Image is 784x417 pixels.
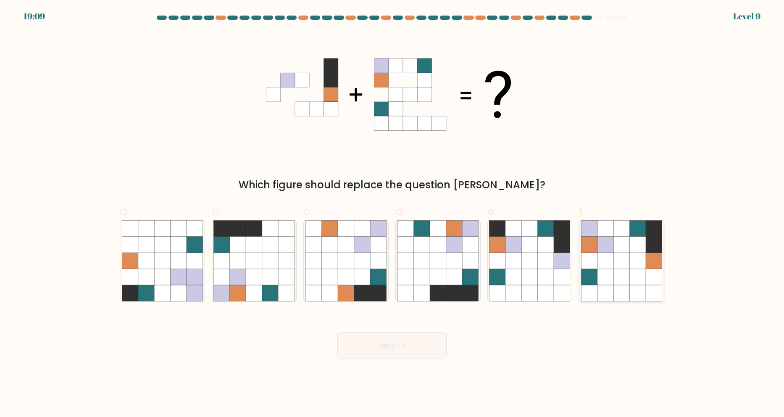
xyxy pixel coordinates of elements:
div: 19:09 [24,10,45,23]
div: Which figure should replace the question [PERSON_NAME]? [125,177,659,193]
span: c. [303,203,313,219]
div: Level 9 [733,10,760,23]
button: Next [337,332,447,359]
span: f. [579,203,585,219]
span: d. [395,203,405,219]
span: b. [212,203,222,219]
span: a. [120,203,130,219]
span: e. [487,203,497,219]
